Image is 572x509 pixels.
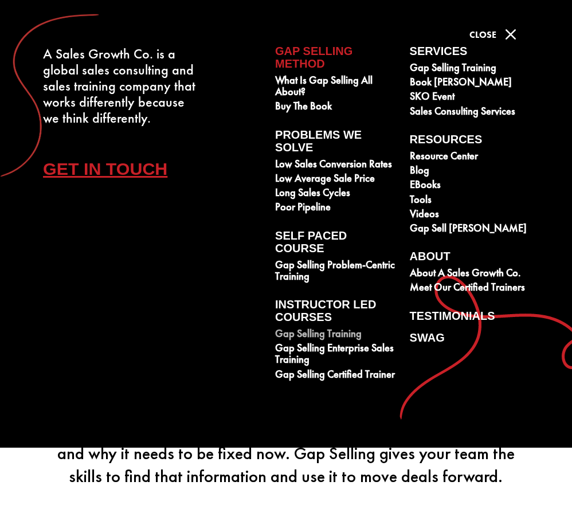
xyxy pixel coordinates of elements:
a: About A Sales Growth Co. [410,267,532,281]
a: Gap Selling Enterprise Sales Training [275,342,397,368]
a: Gap Selling Problem-Centric Training [275,259,397,285]
a: Instructor Led Courses [275,298,397,328]
p: Sales are won by uncovering what’s broken, what it’s costing, and why it needs to be fixed now. G... [57,419,515,506]
a: Buy The Book [275,100,397,115]
div: A Sales Growth Co. is a global sales consulting and sales training company that works differently... [43,46,203,126]
a: Gap Selling Method [275,45,397,75]
a: Resources [410,133,532,150]
a: Swag [410,331,532,349]
a: Videos [410,208,532,222]
a: Gap Sell [PERSON_NAME] [410,222,532,237]
a: Sales Consulting Services [410,105,532,120]
a: Book [PERSON_NAME] [410,76,532,91]
a: Low Average Sale Price [275,173,397,187]
span: M [499,23,522,46]
a: Gap Selling Training [410,62,532,76]
a: About [410,250,532,267]
a: eBooks [410,179,532,193]
a: Problems We Solve [275,128,397,158]
a: Resource Center [410,150,532,165]
a: Low Sales Conversion Rates [275,158,397,173]
a: Gap Selling Certified Trainer [275,369,397,383]
a: Meet our Certified Trainers [410,281,532,296]
a: Services [410,45,532,62]
a: SKO Event [410,91,532,105]
a: Gap Selling Training [275,328,397,342]
a: Long Sales Cycles [275,187,397,201]
span: Close [469,29,496,41]
a: Tools [410,194,532,208]
a: Blog [410,165,532,179]
a: Get In Touch [43,149,185,189]
a: Testimonials [410,310,532,327]
a: What is Gap Selling all about? [275,75,397,100]
a: Self Paced Course [275,229,397,259]
a: Poor Pipeline [275,201,397,216]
